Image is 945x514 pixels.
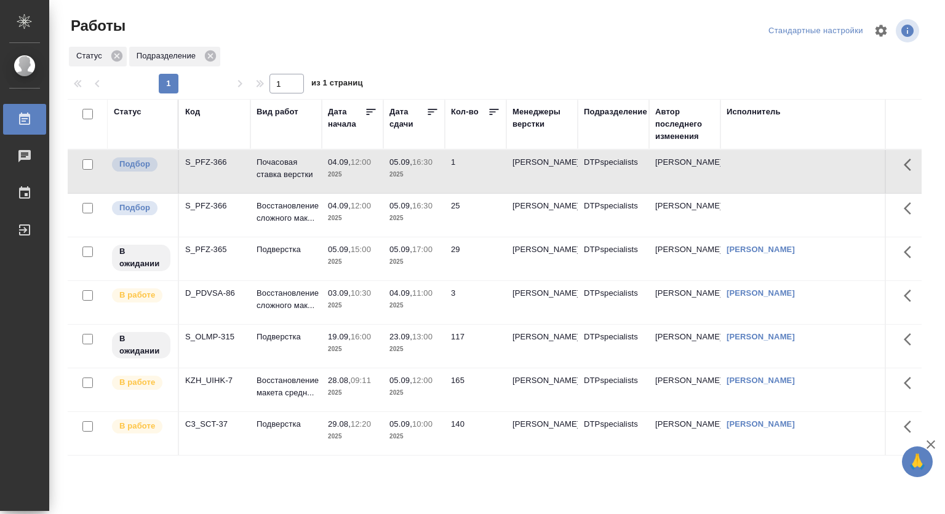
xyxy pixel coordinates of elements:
[257,287,316,312] p: Восстановление сложного мак...
[351,419,371,429] p: 12:20
[727,376,795,385] a: [PERSON_NAME]
[185,243,244,256] div: S_PFZ-365
[445,150,506,193] td: 1
[907,449,928,475] span: 🙏
[578,281,649,324] td: DTPspecialists
[257,374,316,399] p: Восстановление макета средн...
[328,168,377,181] p: 2025
[578,150,649,193] td: DTPspecialists
[765,22,866,41] div: split button
[512,200,572,212] p: [PERSON_NAME]
[389,245,412,254] p: 05.09,
[257,156,316,181] p: Почасовая ставка верстки
[727,106,781,118] div: Исполнитель
[328,343,377,355] p: 2025
[512,243,572,256] p: [PERSON_NAME]
[445,412,506,455] td: 140
[389,288,412,298] p: 04.09,
[389,106,426,130] div: Дата сдачи
[445,237,506,280] td: 29
[328,419,351,429] p: 29.08,
[111,418,172,435] div: Исполнитель выполняет работу
[328,201,351,210] p: 04.09,
[412,157,433,167] p: 16:30
[445,281,506,324] td: 3
[351,245,371,254] p: 15:00
[389,430,439,443] p: 2025
[119,376,155,389] p: В работе
[111,156,172,173] div: Можно подбирать исполнителей
[351,376,371,385] p: 09:11
[649,281,720,324] td: [PERSON_NAME]
[578,368,649,411] td: DTPspecialists
[69,47,127,66] div: Статус
[727,332,795,341] a: [PERSON_NAME]
[649,412,720,455] td: [PERSON_NAME]
[896,412,926,441] button: Здесь прячутся важные кнопки
[119,158,150,170] p: Подбор
[185,374,244,387] div: KZH_UIHK-7
[896,19,922,42] span: Посмотреть информацию
[445,368,506,411] td: 165
[257,418,316,430] p: Подверстка
[649,150,720,193] td: [PERSON_NAME]
[655,106,714,143] div: Автор последнего изменения
[649,325,720,368] td: [PERSON_NAME]
[185,106,200,118] div: Код
[111,200,172,216] div: Можно подбирать исполнителей
[111,374,172,391] div: Исполнитель выполняет работу
[578,194,649,237] td: DTPspecialists
[584,106,647,118] div: Подразделение
[902,446,933,477] button: 🙏
[328,256,377,268] p: 2025
[119,245,163,270] p: В ожидании
[328,157,351,167] p: 04.09,
[185,200,244,212] div: S_PFZ-366
[185,156,244,168] div: S_PFZ-366
[578,412,649,455] td: DTPspecialists
[389,256,439,268] p: 2025
[412,376,433,385] p: 12:00
[328,387,377,399] p: 2025
[512,418,572,430] p: [PERSON_NAME]
[111,331,172,360] div: Исполнитель назначен, приступать к работе пока рано
[649,368,720,411] td: [PERSON_NAME]
[389,168,439,181] p: 2025
[257,200,316,224] p: Восстановление сложного мак...
[111,243,172,272] div: Исполнитель назначен, приступать к работе пока рано
[328,212,377,224] p: 2025
[351,201,371,210] p: 12:00
[119,289,155,301] p: В работе
[328,299,377,312] p: 2025
[727,419,795,429] a: [PERSON_NAME]
[896,150,926,180] button: Здесь прячутся важные кнопки
[896,237,926,267] button: Здесь прячутся важные кнопки
[649,237,720,280] td: [PERSON_NAME]
[866,16,896,45] span: Настроить таблицу
[68,16,126,36] span: Работы
[389,376,412,385] p: 05.09,
[512,287,572,299] p: [PERSON_NAME]
[257,331,316,343] p: Подверстка
[257,243,316,256] p: Подверстка
[512,331,572,343] p: [PERSON_NAME]
[445,325,506,368] td: 117
[412,288,433,298] p: 11:00
[727,288,795,298] a: [PERSON_NAME]
[896,194,926,223] button: Здесь прячутся важные кнопки
[389,387,439,399] p: 2025
[412,419,433,429] p: 10:00
[114,106,142,118] div: Статус
[311,76,363,93] span: из 1 страниц
[351,288,371,298] p: 10:30
[351,157,371,167] p: 12:00
[896,325,926,354] button: Здесь прячутся важные кнопки
[512,374,572,387] p: [PERSON_NAME]
[412,332,433,341] p: 13:00
[896,281,926,310] button: Здесь прячутся важные кнопки
[451,106,479,118] div: Кол-во
[129,47,220,66] div: Подразделение
[649,194,720,237] td: [PERSON_NAME]
[185,331,244,343] div: S_OLMP-315
[257,106,298,118] div: Вид работ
